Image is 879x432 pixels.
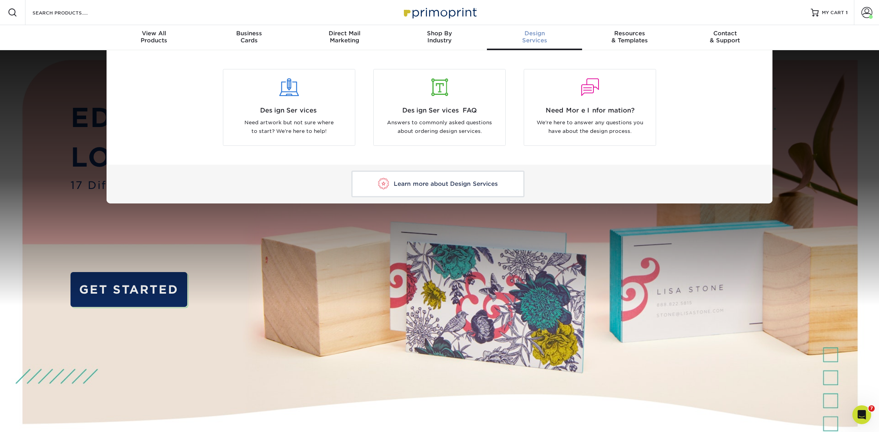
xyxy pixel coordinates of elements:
span: Direct Mail [297,30,392,37]
a: Design Services FAQ Answers to commonly asked questions about ordering design services. [370,69,509,146]
span: Shop By [392,30,487,37]
span: 1 [846,10,848,15]
p: Need artwork but not sure where to start? We're here to help! [229,118,349,136]
a: Resources& Templates [582,25,677,50]
span: Resources [582,30,677,37]
input: SEARCH PRODUCTS..... [32,8,108,17]
iframe: Intercom live chat [852,405,871,424]
a: BusinessCards [202,25,297,50]
div: Marketing [297,30,392,44]
p: We're here to answer any questions you have about the design process. [530,118,650,136]
a: View AllProducts [107,25,202,50]
span: Design Services [229,106,349,115]
img: Primoprint [400,4,479,21]
div: & Support [677,30,772,44]
span: Design [487,30,582,37]
span: Business [202,30,297,37]
a: Learn more about Design Services [351,171,525,197]
div: Services [487,30,582,44]
a: DesignServices [487,25,582,50]
span: Design Services FAQ [380,106,499,115]
p: Answers to commonly asked questions about ordering design services. [380,118,499,136]
span: Learn more about Design Services [394,180,498,187]
div: & Templates [582,30,677,44]
a: Shop ByIndustry [392,25,487,50]
span: MY CART [822,9,844,16]
span: Need More Information? [530,106,650,115]
div: Products [107,30,202,44]
a: Design Services Need artwork but not sure where to start? We're here to help! [220,69,358,146]
span: Contact [677,30,772,37]
a: Contact& Support [677,25,772,50]
span: 7 [868,405,875,412]
a: Need More Information? We're here to answer any questions you have about the design process. [521,69,659,146]
span: View All [107,30,202,37]
a: Direct MailMarketing [297,25,392,50]
div: Industry [392,30,487,44]
div: Cards [202,30,297,44]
